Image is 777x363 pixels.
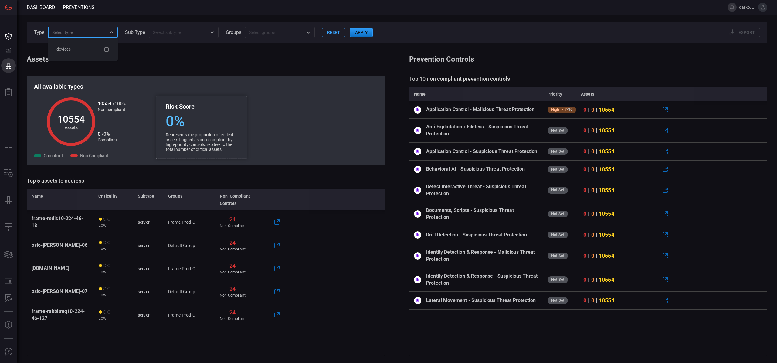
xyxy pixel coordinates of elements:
[1,44,16,58] button: Detections
[426,148,538,155] div: Application Control - Suspicious Threat Protection
[426,124,538,137] div: Anti Exploitation / Fileless - Suspicious Threat Protection
[414,127,421,134] img: svg+xml;base64,PD94bWwgdmVyc2lvbj0iMS4wIiBlbmNvZGluZz0idXRmLTgiPz4KPCEtLSBHZW5lcmF0b3I6IEFkb2JlIE...
[1,58,16,73] button: Preventions
[414,90,426,98] div: Name
[548,232,568,238] div: Not Set
[138,192,154,200] div: Subtype
[414,106,421,114] img: svg+xml;base64,PD94bWwgdmVyc2lvbj0iMS4wIiBlbmNvZGluZz0idXRmLTgiPz4KPCEtLSBHZW5lcmF0b3I6IEFkb2JlIE...
[168,192,182,200] div: Groups
[63,5,95,10] span: Preventions
[166,132,238,152] div: Represents the proportion of critical assets flagged as non-compliant by high-priority controls, ...
[588,186,589,194] span: |
[1,345,16,359] button: Ask Us A Question
[414,297,421,304] img: svg+xml;base64,PD94bWwgdmVyc2lvbj0iMS4wIiBlbmNvZGluZz0idXRmLTgiPz4KPCEtLSBHZW5lcmF0b3I6IEFkb2JlIE...
[27,55,385,63] section: Assets
[583,231,586,239] span: 0
[583,276,586,284] span: 0
[414,166,421,173] img: svg+xml;base64,PD94bWwgdmVyc2lvbj0iMS4wIiBlbmNvZGluZz0idXRmLTgiPz4KPCEtLSBHZW5lcmF0b3I6IEFkb2JlIE...
[32,265,69,272] div: [DOMAIN_NAME]
[426,207,538,221] div: Documents, Scripts - Suspicious Threat Protection
[133,210,163,234] td: server
[739,5,756,10] span: darko.blagojevic
[596,186,597,194] span: |
[548,211,568,217] div: Not Set
[220,293,246,298] span: Non Compliant
[599,106,614,114] span: 10554
[596,148,597,155] span: |
[1,291,16,305] button: ALERT ANALYSIS
[98,292,111,298] span: low
[588,165,589,173] span: |
[588,210,589,218] span: |
[414,187,421,194] img: svg+xml;base64,PD94bWwgdmVyc2lvbj0iMS4wIiBlbmNvZGluZz0idXRmLTgiPz4KPCEtLSBHZW5lcmF0b3I6IEFkb2JlIE...
[599,165,614,173] span: 10554
[168,243,195,249] div: Default Group
[32,308,89,322] div: frame-rabbitmq10-224-46-127
[151,29,207,36] input: Select subtype
[229,215,236,223] div: 24
[583,127,586,134] span: 0
[591,276,594,284] span: 0
[581,90,594,98] div: Assets
[591,106,594,114] span: 0
[588,252,589,260] span: |
[414,231,421,239] img: svg+xml;base64,PD94bWwgdmVyc2lvbj0iMS4wIiBlbmNvZGluZz0idXRmLTgiPz4KPCEtLSBHZW5lcmF0b3I6IEFkb2JlIE...
[1,112,16,127] button: MITRE - Exposures
[168,289,195,295] div: Default Group
[1,166,16,181] button: Inventory
[591,231,594,239] span: 0
[32,242,87,249] div: oslo-[PERSON_NAME]-06
[599,252,614,260] span: 10554
[591,297,594,304] span: 0
[52,44,114,55] li: devices
[591,127,594,134] span: 0
[1,247,16,262] button: Cards
[1,29,16,44] button: Dashboard
[220,247,246,252] span: Non Compliant
[98,315,111,321] span: low
[50,29,106,36] input: Select type
[220,270,246,275] span: Non Compliant
[1,274,16,289] button: Rule Catalog
[27,178,385,184] section: Top 5 assets to address
[426,232,527,239] div: Drift Detection - Suspicious Threat Protection
[125,29,145,35] span: Sub Type
[226,29,241,35] span: Groups
[65,125,78,130] span: Assets
[583,210,586,218] span: 0
[567,107,572,113] span: /10
[599,276,614,284] span: 10554
[220,316,246,321] span: Non Compliant
[583,252,586,260] span: 0
[426,249,538,263] div: Identity Detection & Response - Malicious Threat Protection
[588,148,589,155] span: |
[98,222,111,228] span: low
[80,153,108,158] span: Non Compliant
[596,106,597,114] span: |
[208,28,216,37] button: Open
[426,183,538,197] div: Detect Interactive Threat - Suspicious Threat Protection
[548,166,568,173] div: Not Set
[588,231,589,239] span: |
[350,28,373,37] button: Apply
[583,106,586,114] span: 0
[596,252,597,260] span: |
[1,193,16,208] button: assets
[414,210,421,218] img: svg+xml;base64,PD94bWwgdmVyc2lvbj0iMS4wIiBlbmNvZGluZz0idXRmLTgiPz4KPCEtLSBHZW5lcmF0b3I6IEFkb2JlIE...
[596,210,597,218] span: |
[133,257,163,280] td: server
[596,165,597,173] span: |
[599,210,614,218] span: 10554
[166,113,237,130] div: 0 %
[168,266,195,272] div: Frame-Prod-C
[133,303,163,327] td: server
[591,148,594,155] span: 0
[591,210,594,218] span: 0
[1,139,16,154] button: MITRE - Detection Posture
[98,246,111,252] span: low
[591,186,594,194] span: 0
[322,28,345,37] button: Reset
[583,297,586,304] span: 0
[548,148,568,155] div: Not Set
[599,148,614,155] span: 10554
